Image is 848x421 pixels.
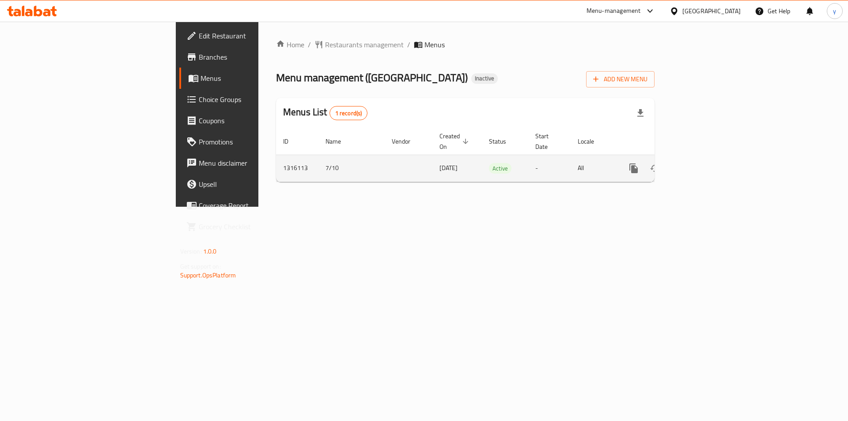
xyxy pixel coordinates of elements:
[276,128,715,182] table: enhanced table
[199,137,310,147] span: Promotions
[276,68,468,87] span: Menu management ( [GEOGRAPHIC_DATA] )
[199,200,310,211] span: Coverage Report
[471,73,498,84] div: Inactive
[318,155,385,182] td: 7/10
[283,136,300,147] span: ID
[471,75,498,82] span: Inactive
[578,136,606,147] span: Locale
[179,89,318,110] a: Choice Groups
[179,195,318,216] a: Coverage Report
[179,68,318,89] a: Menus
[283,106,367,120] h2: Menus List
[833,6,836,16] span: y
[180,269,236,281] a: Support.OpsPlatform
[179,131,318,152] a: Promotions
[489,136,518,147] span: Status
[203,246,217,257] span: 1.0.0
[528,155,571,182] td: -
[276,39,655,50] nav: breadcrumb
[535,131,560,152] span: Start Date
[616,128,715,155] th: Actions
[179,25,318,46] a: Edit Restaurant
[314,39,404,50] a: Restaurants management
[623,158,644,179] button: more
[326,136,352,147] span: Name
[179,216,318,237] a: Grocery Checklist
[330,109,367,118] span: 1 record(s)
[325,39,404,50] span: Restaurants management
[392,136,422,147] span: Vendor
[199,179,310,190] span: Upsell
[179,110,318,131] a: Coupons
[179,46,318,68] a: Branches
[424,39,445,50] span: Menus
[199,158,310,168] span: Menu disclaimer
[489,163,511,174] span: Active
[586,71,655,87] button: Add New Menu
[571,155,616,182] td: All
[201,73,310,83] span: Menus
[179,152,318,174] a: Menu disclaimer
[587,6,641,16] div: Menu-management
[593,74,647,85] span: Add New Menu
[199,115,310,126] span: Coupons
[407,39,410,50] li: /
[630,102,651,124] div: Export file
[439,131,471,152] span: Created On
[199,94,310,105] span: Choice Groups
[180,246,202,257] span: Version:
[682,6,741,16] div: [GEOGRAPHIC_DATA]
[439,162,458,174] span: [DATE]
[199,221,310,232] span: Grocery Checklist
[199,30,310,41] span: Edit Restaurant
[179,174,318,195] a: Upsell
[180,261,221,272] span: Get support on:
[199,52,310,62] span: Branches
